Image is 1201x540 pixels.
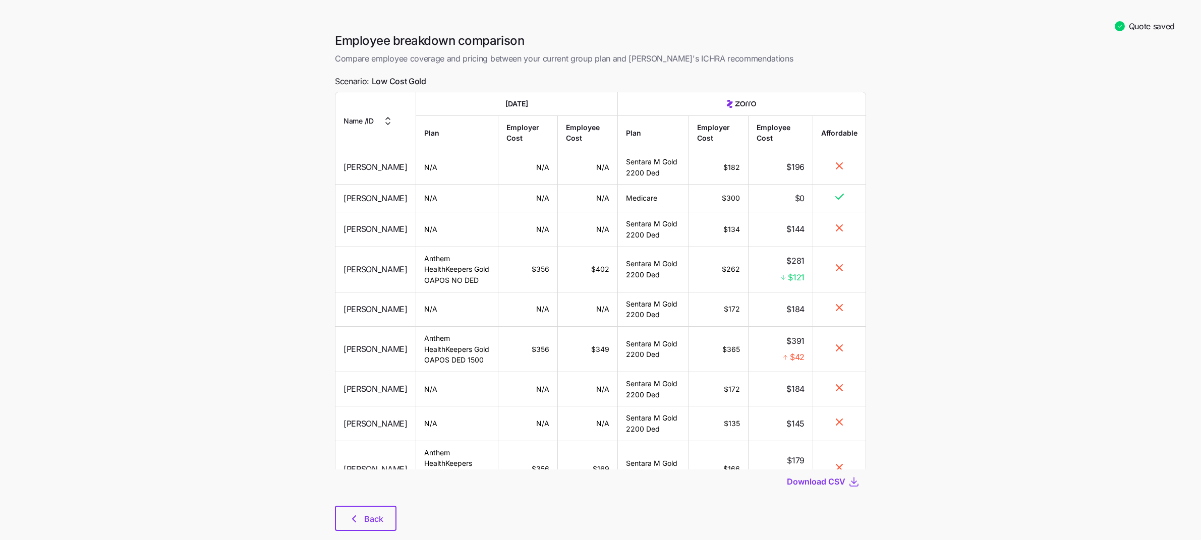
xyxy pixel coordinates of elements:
td: $365 [689,327,749,372]
span: [PERSON_NAME] [344,223,408,235]
th: Plan [618,115,689,150]
td: $349 [558,327,618,372]
span: [PERSON_NAME] [344,192,408,204]
td: $172 [689,372,749,406]
td: $134 [689,212,749,247]
span: Low Cost Gold [372,75,426,88]
td: N/A [558,185,618,212]
span: $0 [795,192,805,204]
td: N/A [498,185,558,212]
td: $356 [498,247,558,292]
span: Back [364,513,383,525]
td: N/A [416,150,498,185]
span: Compare employee coverage and pricing between your current group plan and [PERSON_NAME]'s ICHRA r... [335,52,866,65]
td: Sentara M Gold 2200 Ded [618,212,689,247]
td: N/A [416,185,498,212]
td: Medicare [618,185,689,212]
td: $356 [498,441,558,497]
td: $166 [689,441,749,497]
th: [DATE] [416,92,618,116]
td: N/A [558,150,618,185]
span: $42 [790,351,805,364]
td: Anthem HealthKeepers Gold OAPOS NO DED [416,247,498,292]
th: Employer Cost [689,115,749,150]
th: Employee Cost [749,115,813,150]
td: N/A [498,372,558,406]
td: N/A [498,406,558,441]
span: Name / ID [344,115,374,127]
td: $172 [689,292,749,326]
th: Plan [416,115,498,150]
td: Sentara M Gold 2200 Ded [618,292,689,326]
span: $179 [787,454,805,467]
td: N/A [498,212,558,247]
td: $300 [689,185,749,212]
td: Sentara M Gold 2200 Ded [618,372,689,406]
td: $169 [558,441,618,497]
td: $356 [498,327,558,372]
span: [PERSON_NAME] [344,303,408,315]
button: Back [335,506,396,531]
td: Sentara M Gold 2200 Ded [618,150,689,185]
span: $145 [786,417,805,430]
span: $121 [788,271,805,284]
span: [PERSON_NAME] [344,383,408,395]
th: Employee Cost [558,115,618,150]
td: N/A [558,406,618,441]
span: [PERSON_NAME] [344,462,408,475]
span: $184 [786,383,805,395]
span: $196 [786,161,805,173]
button: Download CSV [787,475,848,488]
span: Download CSV [787,475,845,488]
span: $144 [786,223,805,235]
span: Scenario: [335,75,426,88]
span: [PERSON_NAME] [344,417,408,430]
td: Sentara M Gold 2200 Ded [618,441,689,497]
span: [PERSON_NAME] [344,161,408,173]
td: N/A [416,406,498,441]
td: N/A [498,150,558,185]
th: Employer Cost [498,115,558,150]
td: Sentara M Gold 2200 Ded [618,406,689,441]
td: N/A [498,292,558,326]
td: N/A [558,212,618,247]
td: $262 [689,247,749,292]
span: [PERSON_NAME] [344,263,408,275]
td: Anthem HealthKeepers Bronze OAPOS DED 8500 [416,441,498,497]
span: $281 [786,255,805,267]
td: $402 [558,247,618,292]
span: $391 [786,334,805,347]
td: $135 [689,406,749,441]
td: N/A [558,372,618,406]
td: Sentara M Gold 2200 Ded [618,247,689,292]
th: Affordable [813,115,866,150]
span: [PERSON_NAME] [344,343,408,355]
td: N/A [416,372,498,406]
td: N/A [558,292,618,326]
span: $184 [786,303,805,315]
h1: Employee breakdown comparison [335,33,866,48]
td: N/A [416,212,498,247]
button: Name /ID [344,115,394,127]
td: Anthem HealthKeepers Gold OAPOS DED 1500 [416,327,498,372]
span: Quote saved [1129,20,1175,33]
td: $182 [689,150,749,185]
td: Sentara M Gold 2200 Ded [618,327,689,372]
td: N/A [416,292,498,326]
